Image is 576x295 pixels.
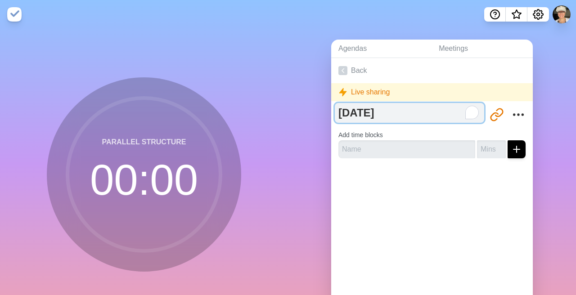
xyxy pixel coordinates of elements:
button: More [509,106,527,124]
img: timeblocks logo [7,7,22,22]
input: Mins [477,140,506,158]
button: What’s new [506,7,527,22]
a: Meetings [432,40,533,58]
button: Settings [527,7,549,22]
a: Back [331,58,533,83]
button: Help [484,7,506,22]
button: Share link [488,106,506,124]
div: Live sharing [331,83,533,101]
input: Name [338,140,475,158]
a: Agendas [331,40,432,58]
label: Add time blocks [338,131,383,139]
